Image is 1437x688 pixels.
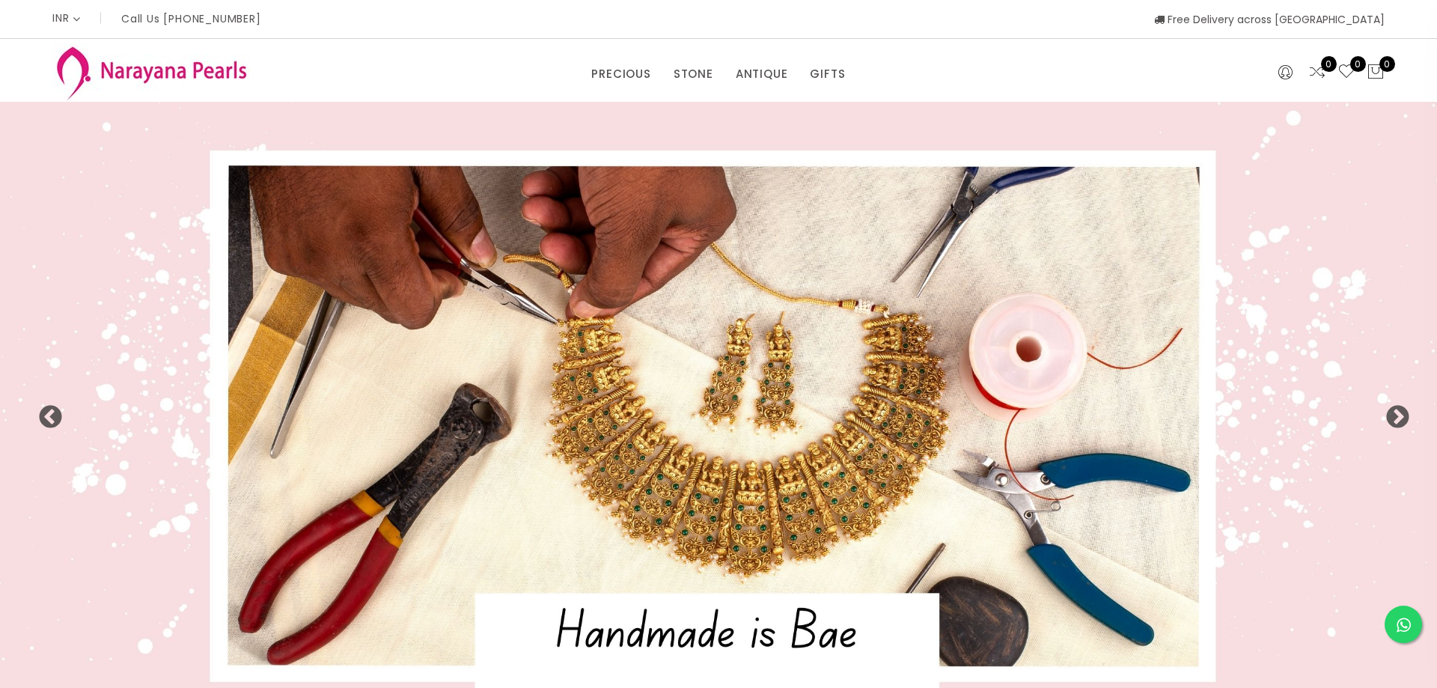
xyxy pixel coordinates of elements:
button: Previous [37,405,52,420]
span: 0 [1379,56,1395,72]
a: STONE [674,63,713,85]
button: 0 [1367,63,1385,82]
span: 0 [1321,56,1337,72]
a: 0 [1337,63,1355,82]
a: 0 [1308,63,1326,82]
a: GIFTS [810,63,845,85]
span: 0 [1350,56,1366,72]
p: Call Us [PHONE_NUMBER] [121,13,261,24]
span: Free Delivery across [GEOGRAPHIC_DATA] [1154,12,1385,27]
a: PRECIOUS [591,63,650,85]
button: Next [1385,405,1400,420]
a: ANTIQUE [736,63,788,85]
